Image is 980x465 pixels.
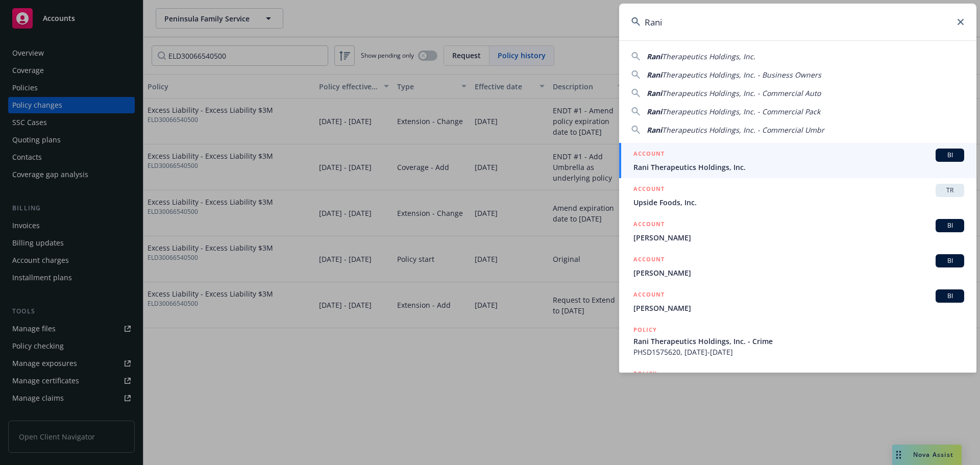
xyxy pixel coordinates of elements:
[619,319,976,363] a: POLICYRani Therapeutics Holdings, Inc. - CrimePHSD1575620, [DATE]-[DATE]
[662,88,821,98] span: Therapeutics Holdings, Inc. - Commercial Auto
[619,213,976,249] a: ACCOUNTBI[PERSON_NAME]
[633,162,964,173] span: Rani Therapeutics Holdings, Inc.
[647,107,662,116] span: Rani
[633,336,964,347] span: Rani Therapeutics Holdings, Inc. - Crime
[633,303,964,313] span: [PERSON_NAME]
[619,178,976,213] a: ACCOUNTTRUpside Foods, Inc.
[619,284,976,319] a: ACCOUNTBI[PERSON_NAME]
[940,221,960,230] span: BI
[633,197,964,208] span: Upside Foods, Inc.
[633,232,964,243] span: [PERSON_NAME]
[633,347,964,357] span: PHSD1575620, [DATE]-[DATE]
[633,289,665,302] h5: ACCOUNT
[940,151,960,160] span: BI
[647,70,662,80] span: Rani
[633,254,665,266] h5: ACCOUNT
[619,143,976,178] a: ACCOUNTBIRani Therapeutics Holdings, Inc.
[662,107,820,116] span: Therapeutics Holdings, Inc. - Commercial Pack
[633,184,665,196] h5: ACCOUNT
[940,291,960,301] span: BI
[633,267,964,278] span: [PERSON_NAME]
[619,4,976,40] input: Search...
[647,52,662,61] span: Rani
[619,363,976,407] a: POLICY
[662,52,755,61] span: Therapeutics Holdings, Inc.
[647,88,662,98] span: Rani
[633,325,657,335] h5: POLICY
[633,219,665,231] h5: ACCOUNT
[619,249,976,284] a: ACCOUNTBI[PERSON_NAME]
[940,256,960,265] span: BI
[633,369,657,379] h5: POLICY
[647,125,662,135] span: Rani
[940,186,960,195] span: TR
[662,70,821,80] span: Therapeutics Holdings, Inc. - Business Owners
[633,149,665,161] h5: ACCOUNT
[662,125,824,135] span: Therapeutics Holdings, Inc. - Commercial Umbr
